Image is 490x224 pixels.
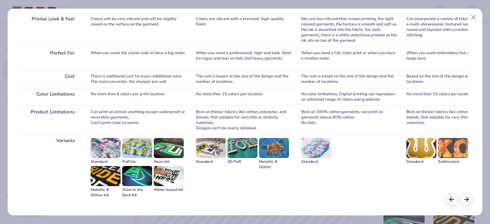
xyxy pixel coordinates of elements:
[122,159,152,164] div: Puff Ink
[91,106,186,134] div: Can print on almost anything except waterproof or reversible garments. Can't print close to seams.
[196,88,292,106] div: No more than 15 colors per location.
[91,13,186,47] div: Colors will be very vibrant and will be slightly raised on the surface on the garment.
[22,13,81,47] div: Printer Look & Feel
[438,159,468,164] div: Sublimated
[122,166,152,186] img: Glow in the Dark Ink
[301,138,331,158] img: Standard
[91,166,121,186] img: Metallic & Glitter Ink
[259,159,289,170] div: Metallic & Glitter
[406,138,436,158] img: Standard
[22,88,81,106] div: Color Limitations
[301,106,397,134] div: Best on 100% cotton garments, can print on garments above 80% cotton. No hats.
[227,138,257,158] img: 3D Puff
[122,138,152,158] img: Puff Ink
[154,166,184,186] img: Water based Ink
[301,47,397,70] div: When you need a full-color print or when you have a smaller order
[22,134,81,201] div: Variants
[438,138,468,158] img: Sublimated
[301,13,397,47] div: Inks are less vibrant than screen printing. For light colored garments, the texture is smooth and...
[91,70,186,88] div: There is additional cost for every additional color. The more you order, the cheaper per unit.
[196,70,292,88] div: The cost is based on the size of the design and the number of locations.
[406,159,436,164] div: Standard
[196,159,226,164] div: Standard
[154,138,184,158] img: Neon Ink
[22,106,81,134] div: Product Limitations
[301,88,397,106] div: No color limitations. Digital printing can reproduce an unlimited range of colors and gradients.
[196,13,292,47] div: Colors are vibrant with a textured, high-quality finish
[154,187,184,192] div: Water based Ink
[227,159,257,164] div: 3D Puff
[91,138,121,158] img: Standard
[91,159,121,164] div: Standard
[196,106,292,134] div: Best on thicker fabrics like cotton, polyester, and blends. Not suitable for very thin or stretch...
[468,11,480,24] button: Close
[301,70,397,88] div: The cost is based on the size of the design and the number of locations.
[22,47,81,70] div: Perfect For
[91,47,186,70] div: When you want the classic look or have a big order
[154,159,184,164] div: Neon Ink
[301,159,331,164] div: Standard
[22,70,81,88] div: Cost
[196,47,292,70] div: When you want a professional, high-end look. Ideal for logos and text on hats and heavy garments
[91,88,186,106] div: No more than 8 colors per print location.
[122,187,152,198] div: Glow in the Dark Ink
[259,138,289,158] img: Metallic & Glitter
[196,138,226,158] img: Standard
[91,187,121,198] div: Metallic & Glitter Ink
